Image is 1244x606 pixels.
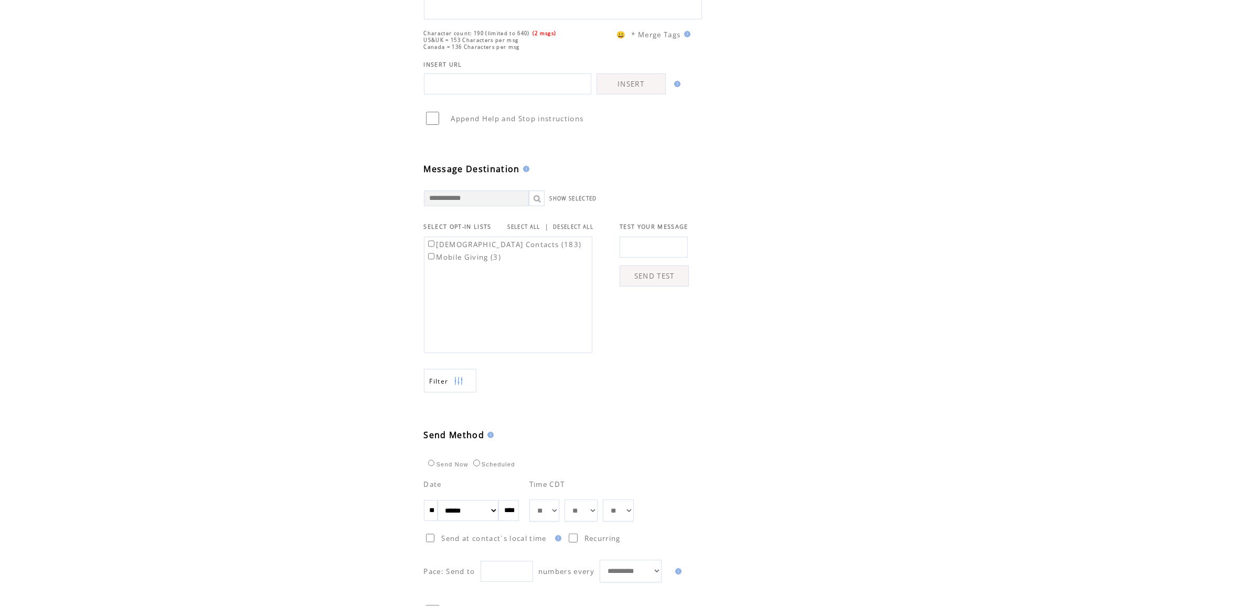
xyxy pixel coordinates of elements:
[428,240,435,247] input: [DEMOGRAPHIC_DATA] Contacts (183)
[632,30,681,39] span: * Merge Tags
[426,240,582,249] label: [DEMOGRAPHIC_DATA] Contacts (183)
[451,114,584,123] span: Append Help and Stop instructions
[520,166,529,172] img: help.gif
[424,30,530,37] span: Character count: 190 (limited to 640)
[428,460,435,466] input: Send Now
[616,30,626,39] span: 😀
[424,223,492,230] span: SELECT OPT-IN LISTS
[430,377,449,386] span: Show filters
[545,222,549,231] span: |
[584,534,621,543] span: Recurring
[424,429,485,441] span: Send Method
[681,31,690,37] img: help.gif
[424,61,462,68] span: INSERT URL
[426,252,502,262] label: Mobile Giving (3)
[538,567,594,576] span: numbers every
[620,223,688,230] span: TEST YOUR MESSAGE
[552,535,561,541] img: help.gif
[441,534,546,543] span: Send at contact`s local time
[672,568,682,575] img: help.gif
[484,432,494,438] img: help.gif
[471,461,515,467] label: Scheduled
[533,30,557,37] span: (2 msgs)
[671,81,681,87] img: help.gif
[424,567,475,576] span: Pace: Send to
[553,224,593,230] a: DESELECT ALL
[620,265,689,286] a: SEND TEST
[424,37,519,44] span: US&UK = 153 Characters per msg
[550,195,597,202] a: SHOW SELECTED
[508,224,540,230] a: SELECT ALL
[473,460,480,466] input: Scheduled
[428,253,435,260] input: Mobile Giving (3)
[529,480,565,489] span: Time CDT
[424,369,476,392] a: Filter
[424,480,442,489] span: Date
[426,461,469,467] label: Send Now
[454,369,463,393] img: filters.png
[597,73,666,94] a: INSERT
[424,44,520,50] span: Canada = 136 Characters per msg
[424,163,520,175] span: Message Destination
